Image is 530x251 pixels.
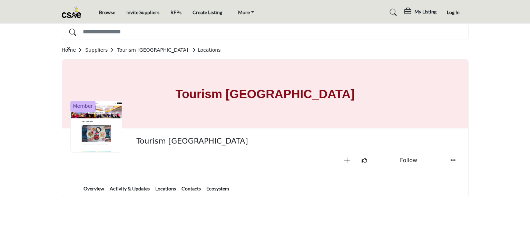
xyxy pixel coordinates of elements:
[99,9,115,15] a: Browse
[83,185,105,197] a: Overview
[375,153,443,168] button: Follow
[170,9,181,15] a: RFPs
[62,7,85,18] img: site Logo
[62,24,469,40] input: Search Solutions
[117,47,188,53] a: Tourism [GEOGRAPHIC_DATA]
[73,103,93,110] span: Member
[357,154,371,167] button: Like
[155,185,176,197] a: Locations
[136,137,326,146] h2: Tourism [GEOGRAPHIC_DATA]
[438,6,469,19] button: Log In
[193,9,222,15] a: Create Listing
[109,185,150,197] a: Activity & Updates
[175,60,354,128] h1: Tourism [GEOGRAPHIC_DATA]
[414,9,436,15] h5: My Listing
[404,8,436,16] div: My Listing
[62,47,86,53] a: Home
[447,9,460,15] span: Log In
[85,47,117,53] a: Suppliers
[190,47,221,53] a: Locations
[126,9,159,15] a: Invite Suppliers
[181,185,201,197] a: Contacts
[206,185,229,197] a: Ecosystem
[233,8,259,17] a: More
[446,154,460,167] button: More details
[384,7,401,18] a: Search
